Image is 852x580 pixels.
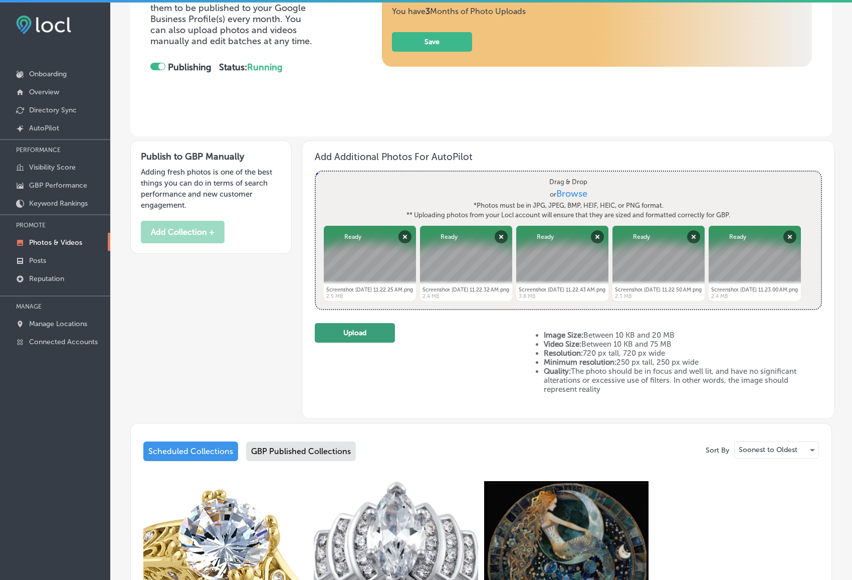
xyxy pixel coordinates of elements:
p: Adding fresh photos is one of the best things you can do in terms of search performance and new c... [141,167,281,211]
b: 3 [425,7,430,16]
p: Sort By [706,446,729,455]
p: Reputation [29,274,64,283]
li: Between 10 KB and 75 MB [544,340,822,349]
li: 720 px tall, 720 px wide [544,349,822,358]
button: Save [392,32,472,52]
p: Onboarding [29,70,67,78]
h3: Add Additional Photos For AutoPilot [315,151,822,163]
p: AutoPilot [29,124,59,132]
p: Manage Locations [29,320,87,328]
img: fda3e92497d09a02dc62c9cd864e3231.png [16,16,71,34]
span: You have Months of Photo Uploads [392,7,526,16]
p: Directory Sync [29,106,77,114]
p: Overview [29,88,59,96]
div: Scheduled Collections [143,442,238,461]
strong: Minimum resolution: [544,358,616,367]
div: Soonest to Oldest [735,442,818,458]
p: Connected Accounts [29,338,98,346]
strong: Image Size: [544,331,583,340]
p: Keyword Rankings [29,199,88,208]
label: Drag & Drop or *Photos must be in JPG, JPEG, BMP, HEIF, HEIC, or PNG format. ** Uploading photos ... [403,174,734,224]
strong: Video Size: [544,340,581,349]
li: 250 px tall, 250 px wide [544,358,822,367]
p: Posts [29,256,46,265]
div: GBP Published Collections [246,442,356,461]
span: Browse [556,188,587,199]
li: The photo should be in focus and well lit, and have no significant alterations or excessive use o... [544,367,822,394]
strong: Publishing [168,62,211,73]
p: GBP Performance [29,181,87,190]
li: Between 10 KB and 20 MB [544,331,822,340]
button: Upload [315,323,395,343]
span: Running [247,62,283,73]
p: Soonest to Oldest [739,445,797,455]
strong: Resolution: [544,349,583,358]
button: Add Collection + [141,221,225,243]
strong: Quality: [544,367,571,376]
h3: Publish to GBP Manually [141,151,281,162]
p: Photos & Videos [29,238,82,247]
p: Visibility Score [29,163,76,172]
strong: Status: [219,62,283,73]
